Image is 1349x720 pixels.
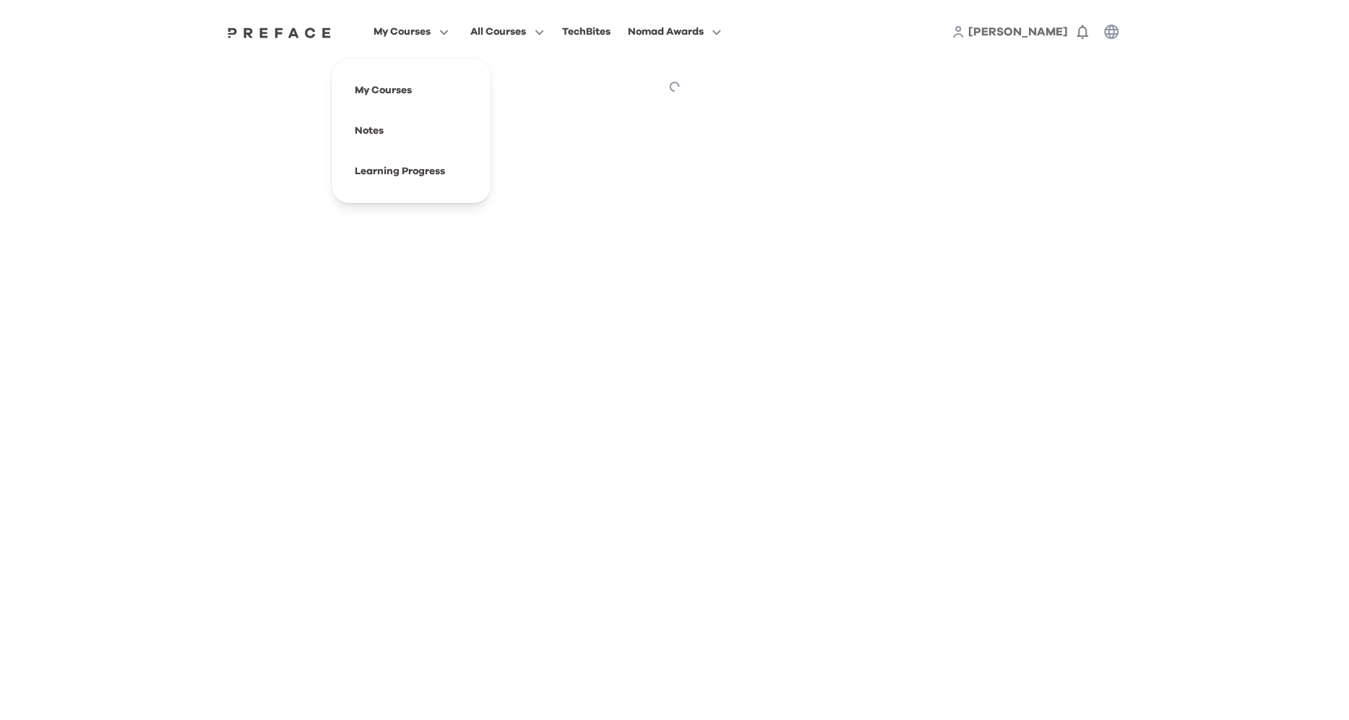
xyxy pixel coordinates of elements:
a: [PERSON_NAME] [968,23,1068,40]
img: Preface Logo [224,27,335,38]
a: My Courses [355,85,412,95]
button: Nomad Awards [623,22,725,41]
span: [PERSON_NAME] [968,26,1068,38]
a: Preface Logo [224,26,335,38]
span: All Courses [470,23,526,40]
a: Learning Progress [355,166,445,176]
div: TechBites [561,23,610,40]
span: Nomad Awards [627,23,703,40]
a: Notes [355,126,384,136]
span: My Courses [374,23,431,40]
button: All Courses [466,22,548,41]
button: My Courses [369,22,453,41]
